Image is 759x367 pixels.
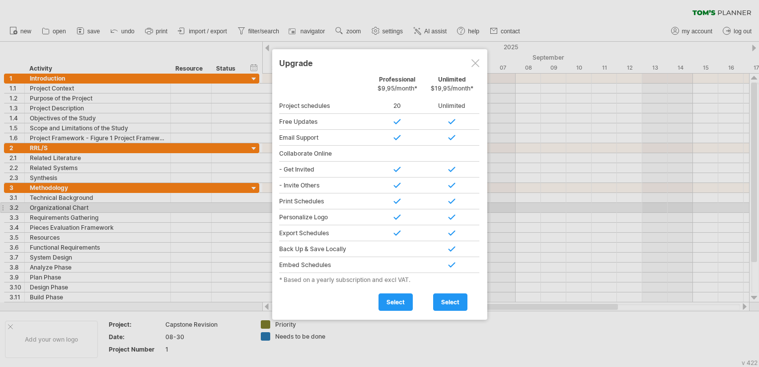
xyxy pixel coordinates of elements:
div: Unlimited [425,98,479,114]
div: Embed Schedules [279,257,370,273]
div: Free Updates [279,114,370,130]
div: Professional [370,76,425,97]
div: * Based on a yearly subscription and excl VAT. [279,276,480,283]
a: select [433,293,467,311]
div: Project schedules [279,98,370,114]
span: select [386,298,405,306]
a: select [379,293,413,311]
div: Export Schedules [279,225,370,241]
div: - Invite Others [279,178,370,193]
div: Back Up & Save Locally [279,241,370,257]
div: Email Support [279,130,370,146]
span: $19,95/month* [431,85,473,92]
div: Unlimited [425,76,479,97]
div: Collaborate Online [279,146,370,162]
div: - Get Invited [279,162,370,178]
div: 20 [370,98,425,114]
div: Personalize Logo [279,209,370,225]
span: $9,95/month* [378,85,417,92]
span: select [441,298,459,306]
div: Print Schedules [279,193,370,209]
div: Upgrade [279,54,480,72]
